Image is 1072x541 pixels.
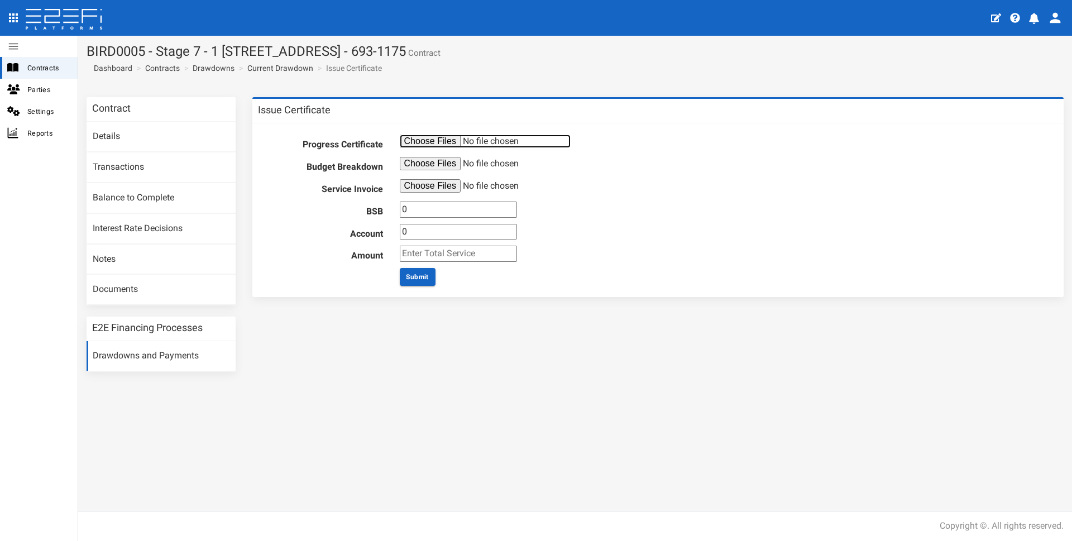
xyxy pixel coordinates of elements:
button: Submit [400,268,435,286]
a: Drawdowns and Payments [87,341,236,371]
a: Notes [87,245,236,275]
label: BSB [258,202,391,218]
input: Enter Total Service [400,246,517,262]
a: Dashboard [89,63,132,74]
div: Copyright ©. All rights reserved. [940,520,1064,533]
span: Settings [27,105,69,118]
input: Enter BSB [400,202,517,218]
h3: Issue Certificate [258,105,331,115]
label: Progress Certificate [258,135,391,151]
label: Account [258,224,391,241]
a: Transactions [87,152,236,183]
span: Parties [27,83,69,96]
h3: Contract [92,103,131,113]
label: Amount [258,246,391,262]
label: Budget Breakdown [258,157,391,174]
a: Details [87,122,236,152]
label: Service Invoice [258,179,391,196]
span: Reports [27,127,69,140]
a: Interest Rate Decisions [87,214,236,244]
a: Contracts [145,63,180,74]
small: Contract [406,49,441,58]
input: Enter Account Number [400,224,517,240]
h1: BIRD0005 - Stage 7 - 1 [STREET_ADDRESS] - 693-1175 [87,44,1064,59]
li: Issue Certificate [315,63,382,74]
a: Drawdowns [193,63,234,74]
a: Documents [87,275,236,305]
h3: E2E Financing Processes [92,323,203,333]
a: Balance to Complete [87,183,236,213]
a: Current Drawdown [247,63,313,74]
span: Contracts [27,61,69,74]
span: Dashboard [89,64,132,73]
